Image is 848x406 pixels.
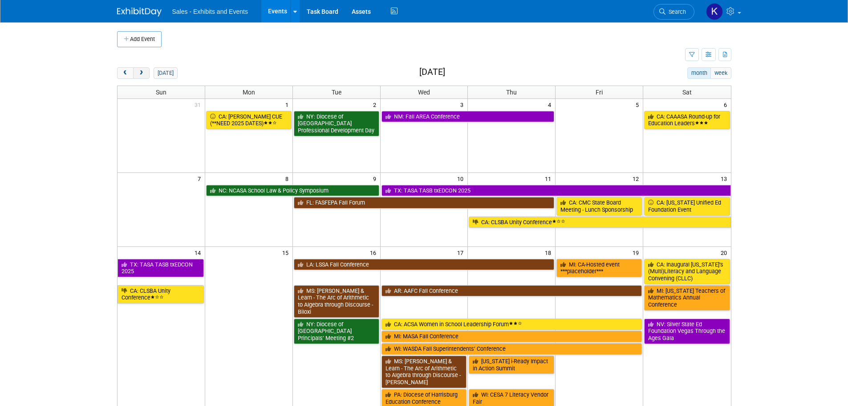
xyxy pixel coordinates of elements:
a: CA: CLSBA Unity Conference [118,285,204,303]
a: LA: LSSA Fall Conference [294,259,555,271]
h2: [DATE] [419,67,445,77]
a: MI: MASA Fall Conference [381,331,642,342]
a: CA: Inaugural [US_STATE]’s (Multi)Literacy and Language Convening (CLLC) [644,259,730,284]
span: Wed [418,89,430,96]
a: NY: Diocese of [GEOGRAPHIC_DATA] Professional Development Day [294,111,379,136]
a: CA: CMC State Board Meeting - Lunch Sponsorship [556,197,642,215]
button: week [710,67,731,79]
a: MI: [US_STATE] Teachers of Mathematics Annual Conference [644,285,730,311]
button: Add Event [117,31,162,47]
a: AR: AAFC Fall Conference [381,285,642,297]
button: next [133,67,150,79]
span: 8 [284,173,292,184]
img: ExhibitDay [117,8,162,16]
a: NV: Silver State Ed Foundation Vegas Through the Ages Gala [644,319,730,344]
span: Sales - Exhibits and Events [172,8,248,15]
span: 14 [194,247,205,258]
a: MS: [PERSON_NAME] & Learn - The Arc of Arithmetic to Algebra through Discourse - Biloxi [294,285,379,318]
span: 9 [372,173,380,184]
span: Sun [156,89,166,96]
span: 12 [632,173,643,184]
span: 1 [284,99,292,110]
span: 19 [632,247,643,258]
span: 13 [720,173,731,184]
span: Tue [332,89,341,96]
span: 5 [635,99,643,110]
a: MI: CA-Hosted event ***placeholder*** [556,259,642,277]
a: NY: Diocese of [GEOGRAPHIC_DATA] Principals’ Meeting #2 [294,319,379,344]
a: TX: TASA TASB txEDCON 2025 [118,259,204,277]
button: [DATE] [154,67,177,79]
span: Mon [243,89,255,96]
span: 4 [547,99,555,110]
a: CA: [PERSON_NAME] CUE (**NEED 2025 DATES) [206,111,292,129]
a: TX: TASA TASB txEDCON 2025 [381,185,731,197]
span: Search [665,8,686,15]
a: WI: WASDA Fall Superintendents’ Conference [381,343,642,355]
a: [US_STATE] i-Ready Impact in Action Summit [469,356,554,374]
span: 20 [720,247,731,258]
a: CA: [US_STATE] Unified Ed Foundation Event [644,197,730,215]
span: 3 [459,99,467,110]
span: 17 [456,247,467,258]
span: 10 [456,173,467,184]
button: month [687,67,711,79]
a: FL: FASFEPA Fall Forum [294,197,555,209]
span: Sat [682,89,692,96]
span: 18 [544,247,555,258]
a: CA: ACSA Women in School Leadership Forum [381,319,642,330]
img: Kara Haven [706,3,723,20]
span: Thu [506,89,517,96]
a: CA: CLSBA Unity Conference [469,217,730,228]
a: NM: Fall AREA Conference [381,111,555,123]
button: prev [117,67,134,79]
span: 6 [723,99,731,110]
span: 15 [281,247,292,258]
a: MS: [PERSON_NAME] & Learn - The Arc of Arithmetic to Algebra through Discourse - [PERSON_NAME] [381,356,467,388]
span: 31 [194,99,205,110]
span: 2 [372,99,380,110]
span: 16 [369,247,380,258]
a: Search [653,4,694,20]
span: Fri [596,89,603,96]
span: 11 [544,173,555,184]
span: 7 [197,173,205,184]
a: CA: CAAASA Round-up for Education Leaders [644,111,730,129]
a: NC: NCASA School Law & Policy Symposium [206,185,379,197]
